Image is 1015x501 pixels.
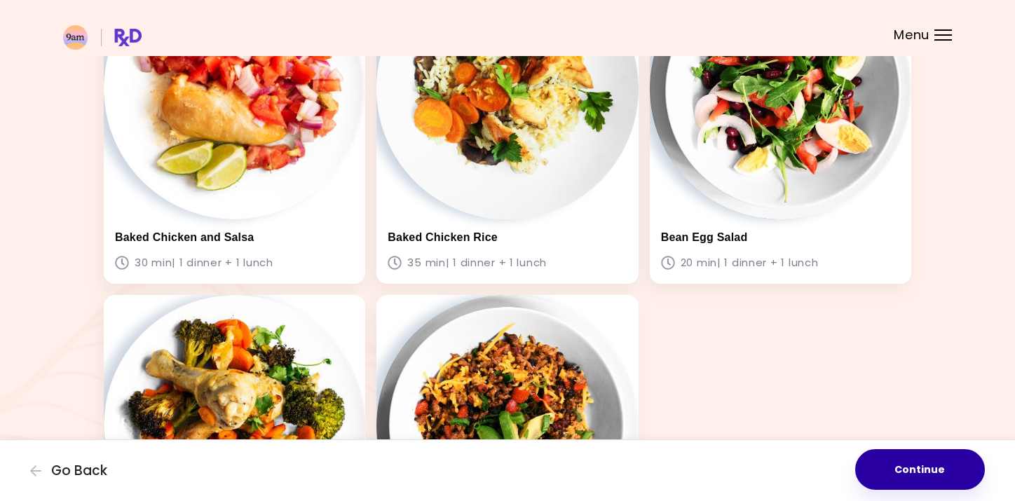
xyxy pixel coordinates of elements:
[30,463,114,479] button: Go Back
[115,253,354,273] p: 30 min | 1 dinner + 1 lunch
[855,449,985,490] button: Continue
[51,463,107,479] span: Go Back
[388,231,627,244] h3: Baked Chicken Rice
[661,253,900,273] p: 20 min | 1 dinner + 1 lunch
[388,253,627,273] p: 35 min | 1 dinner + 1 lunch
[661,231,900,244] h3: Bean Egg Salad
[63,25,142,50] img: RxDiet
[894,29,929,41] span: Menu
[115,231,354,244] h3: Baked Chicken and Salsa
